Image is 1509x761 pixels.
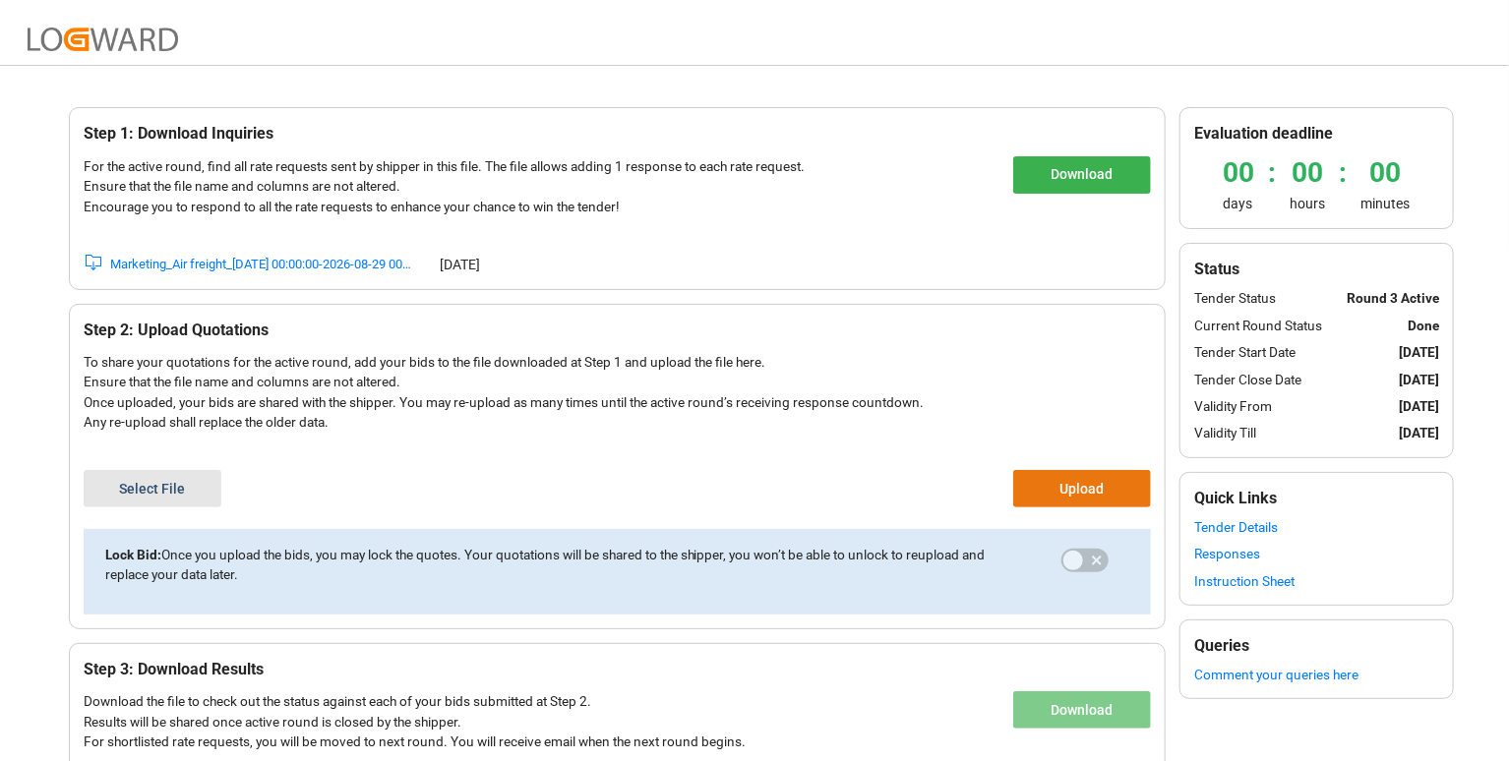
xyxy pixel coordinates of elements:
[84,255,412,275] a: Marketing_Air freight_[DATE] 00:00:00-2026-08-29 00:00:00
[1194,517,1439,537] a: Tender Details
[84,122,1151,146] div: Step 1: Download Inquiries
[1361,152,1411,194] div: 00
[1013,156,1151,194] button: Download
[1399,370,1439,389] div: [DATE]
[1224,194,1255,214] div: days
[1194,342,1296,362] div: Tender Start Date
[105,547,161,562] b: Lock Bid:
[1194,370,1301,389] div: Tender Close Date
[1291,152,1326,194] div: 00
[440,255,480,275] div: [DATE]
[1291,194,1326,214] div: hours
[28,28,178,51] img: Logward_new_orange.png
[1194,544,1439,563] a: Responses
[1399,396,1439,416] div: [DATE]
[1194,122,1439,146] div: Evaluation deadline
[1013,691,1151,729] button: Download
[1269,152,1277,214] div: :
[1340,152,1348,214] div: :
[1194,316,1322,335] div: Current Round Status
[1347,288,1439,308] div: Round 3 Active
[110,255,412,274] div: Marketing_Air freight_[DATE] 00:00:00-2026-08-29 00:00:00
[1013,470,1151,507] button: Upload
[84,658,1151,681] div: Step 3: Download Results
[1194,423,1256,442] div: Validity Till
[1194,258,1439,281] div: Status
[1194,396,1272,416] div: Validity From
[1361,194,1411,214] div: minutes
[1399,342,1439,362] div: [DATE]
[84,470,221,507] button: Select File
[1194,288,1276,308] div: Tender Status
[84,352,1151,446] div: To share your quotations for the active round, add your bids to the file downloaded at Step 1 and...
[1194,571,1439,591] a: Instruction Sheet​
[1408,316,1439,335] div: Done
[105,545,1028,599] div: Once you upload the bids, you may lock the quotes. Your quotations will be shared to the shipper,...
[1399,423,1439,442] div: [DATE]
[1194,665,1439,684] a: Comment your queries here
[1194,634,1439,658] div: Queries
[84,156,805,230] div: For the active round, find all rate requests sent by shipper in this file. The file allows adding...
[1224,152,1255,194] div: 00
[1194,487,1439,510] div: Quick Links
[84,319,1151,342] div: Step 2: Upload Quotations​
